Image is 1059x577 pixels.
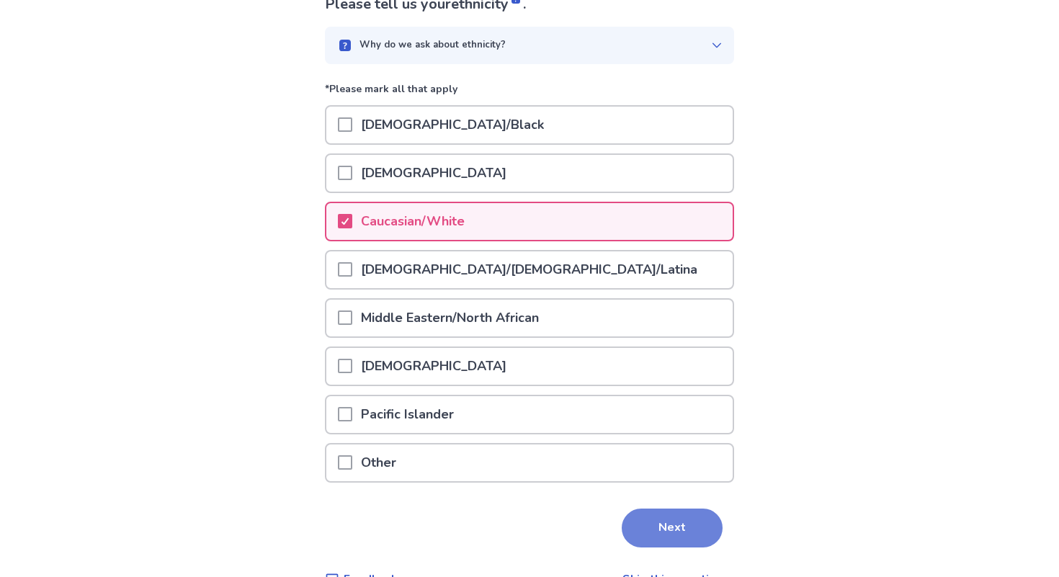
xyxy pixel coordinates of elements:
[359,38,506,53] p: Why do we ask about ethnicity?
[622,509,723,547] button: Next
[352,203,473,240] p: Caucasian/White
[325,81,734,105] p: *Please mark all that apply
[352,396,463,433] p: Pacific Islander
[352,444,405,481] p: Other
[352,155,515,192] p: [DEMOGRAPHIC_DATA]
[352,107,553,143] p: [DEMOGRAPHIC_DATA]/Black
[352,251,706,288] p: [DEMOGRAPHIC_DATA]/[DEMOGRAPHIC_DATA]/Latina
[352,300,548,336] p: Middle Eastern/North African
[352,348,515,385] p: [DEMOGRAPHIC_DATA]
